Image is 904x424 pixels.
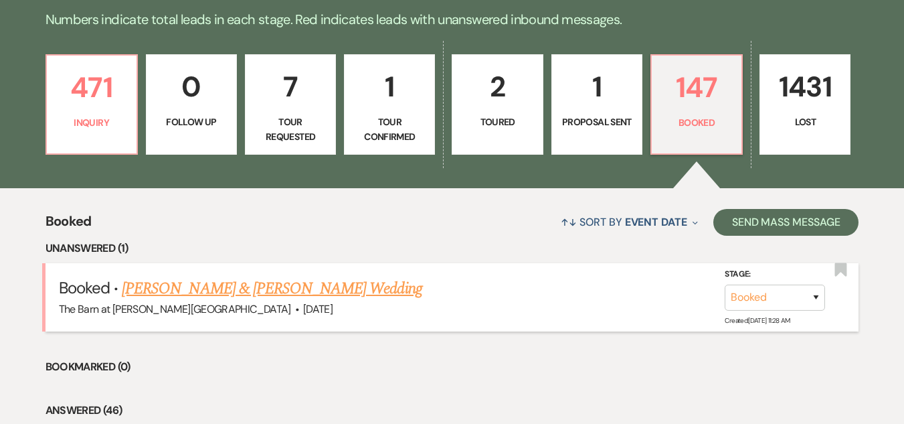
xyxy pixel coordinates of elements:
[46,54,138,155] a: 471Inquiry
[713,209,859,236] button: Send Mass Message
[555,204,703,240] button: Sort By Event Date
[452,54,543,155] a: 2Toured
[344,54,435,155] a: 1Tour Confirmed
[46,240,859,257] li: Unanswered (1)
[759,54,850,155] a: 1431Lost
[59,277,110,298] span: Booked
[303,302,333,316] span: [DATE]
[560,64,634,109] p: 1
[245,54,336,155] a: 7Tour Requested
[55,115,128,130] p: Inquiry
[460,115,534,129] p: Toured
[254,115,327,145] p: Tour Requested
[155,64,228,109] p: 0
[725,267,825,282] label: Stage:
[551,54,642,155] a: 1Proposal Sent
[46,211,92,240] span: Booked
[725,315,790,324] span: Created: [DATE] 11:28 AM
[460,64,534,109] p: 2
[353,115,426,145] p: Tour Confirmed
[660,115,733,130] p: Booked
[46,358,859,376] li: Bookmarked (0)
[122,277,422,301] a: [PERSON_NAME] & [PERSON_NAME] Wedding
[55,65,128,110] p: 471
[46,402,859,419] li: Answered (46)
[353,64,426,109] p: 1
[560,115,634,129] p: Proposal Sent
[561,215,577,229] span: ↑↓
[254,64,327,109] p: 7
[650,54,743,155] a: 147Booked
[768,115,842,129] p: Lost
[155,115,228,129] p: Follow Up
[59,302,291,316] span: The Barn at [PERSON_NAME][GEOGRAPHIC_DATA]
[768,64,842,109] p: 1431
[625,215,687,229] span: Event Date
[146,54,237,155] a: 0Follow Up
[660,65,733,110] p: 147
